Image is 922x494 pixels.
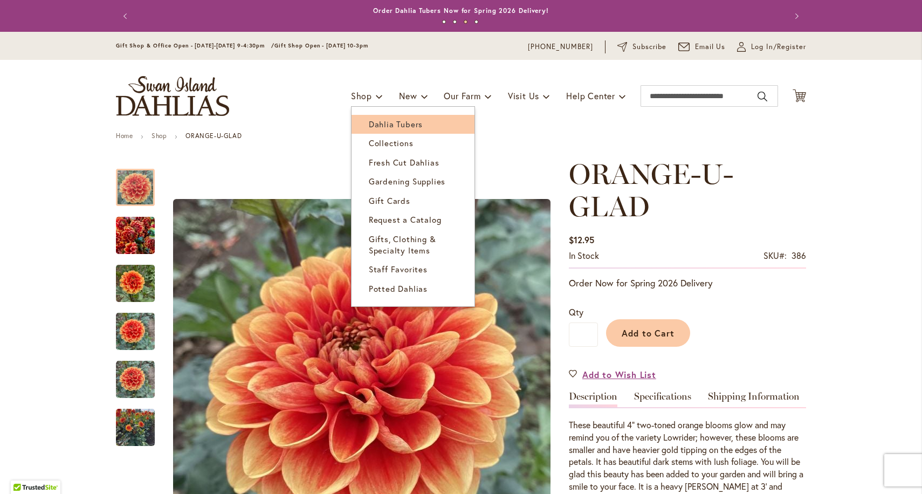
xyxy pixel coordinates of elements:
span: Add to Cart [622,327,675,339]
div: Availability [569,250,599,262]
span: New [399,90,417,101]
a: Gift Cards [352,191,474,210]
div: Orange-U-Glad [116,398,155,446]
span: In stock [569,250,599,261]
strong: ORANGE-U-GLAD [185,132,242,140]
span: Log In/Register [751,42,806,52]
div: 386 [792,250,806,262]
span: Gift Shop Open - [DATE] 10-3pm [274,42,368,49]
a: Shipping Information [708,392,800,407]
button: Previous [116,5,137,27]
button: Next [785,5,806,27]
a: Shop [152,132,167,140]
button: 4 of 4 [474,20,478,24]
img: Orange-U-Glad [116,258,155,310]
a: Description [569,392,617,407]
span: Shop [351,90,372,101]
span: Potted Dahlias [369,283,428,294]
button: 2 of 4 [453,20,457,24]
img: Orange-U-Glad [116,210,155,262]
span: Add to Wish List [582,368,656,381]
button: Add to Cart [606,319,690,347]
span: Gardening Supplies [369,176,445,187]
img: Orange-U-Glad [116,360,155,399]
span: Staff Favorites [369,264,428,275]
a: store logo [116,76,229,116]
a: Add to Wish List [569,368,656,381]
img: Orange-U-Glad [116,306,155,358]
span: Qty [569,306,583,318]
span: Visit Us [508,90,539,101]
a: Subscribe [617,42,666,52]
iframe: Launch Accessibility Center [8,456,38,486]
span: Help Center [566,90,615,101]
img: Orange-U-Glad [116,402,155,454]
div: Orange-U-Glad [116,158,166,206]
p: Order Now for Spring 2026 Delivery [569,277,806,290]
span: Email Us [695,42,726,52]
button: 3 of 4 [464,20,467,24]
span: Collections [369,138,414,148]
span: $12.95 [569,234,594,245]
span: Our Farm [444,90,480,101]
a: Specifications [634,392,691,407]
span: Gifts, Clothing & Specialty Items [369,234,436,256]
div: Orange-U-Glad [116,302,166,350]
span: Dahlia Tubers [369,119,423,129]
a: Email Us [678,42,726,52]
a: Log In/Register [737,42,806,52]
div: Orange-U-Glad [116,350,166,398]
button: 1 of 4 [442,20,446,24]
div: Orange-U-Glad [116,206,166,254]
a: Home [116,132,133,140]
span: Fresh Cut Dahlias [369,157,439,168]
a: [PHONE_NUMBER] [528,42,593,52]
span: Request a Catalog [369,214,442,225]
span: Subscribe [632,42,666,52]
span: Gift Shop & Office Open - [DATE]-[DATE] 9-4:30pm / [116,42,274,49]
div: Orange-U-Glad [116,254,166,302]
strong: SKU [763,250,787,261]
span: ORANGE-U-GLAD [569,157,733,223]
a: Order Dahlia Tubers Now for Spring 2026 Delivery! [373,6,549,15]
